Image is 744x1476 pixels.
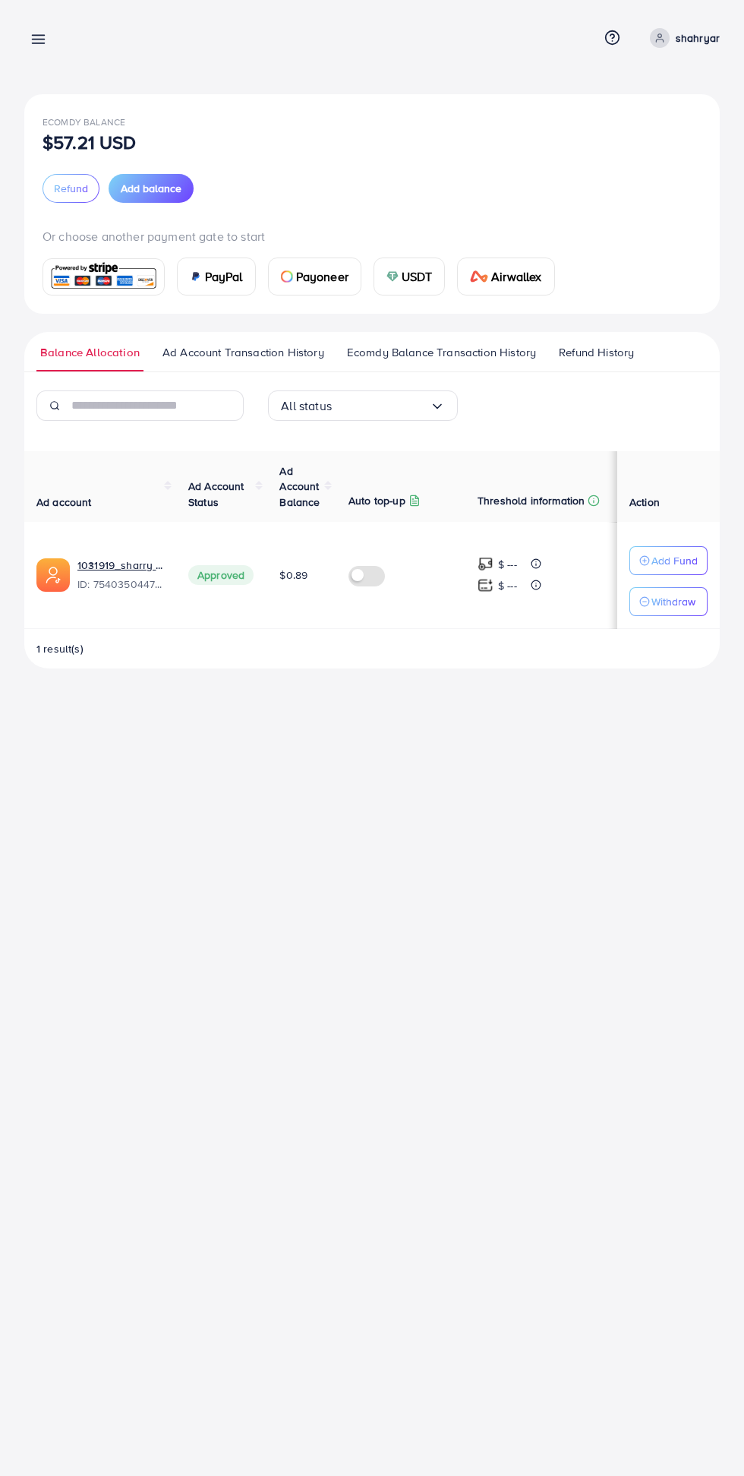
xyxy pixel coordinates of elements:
span: Add balance [121,181,181,196]
img: card [190,270,202,283]
span: Balance Allocation [40,344,140,361]
p: $57.21 USD [43,133,137,151]
button: Refund [43,174,99,203]
p: Or choose another payment gate to start [43,227,701,245]
img: ic-ads-acc.e4c84228.svg [36,558,70,592]
p: Add Fund [651,552,698,570]
span: Approved [188,565,254,585]
button: Withdraw [629,587,708,616]
span: Ecomdy Balance [43,115,125,128]
span: Airwallex [491,267,541,286]
a: cardPayPal [177,258,256,296]
p: $ --- [498,555,517,574]
img: top-up amount [478,577,493,593]
a: cardUSDT [374,258,446,296]
p: $ --- [498,577,517,595]
p: Threshold information [478,491,585,510]
span: All status [281,394,332,418]
span: $0.89 [279,567,307,583]
span: Ad Account Transaction History [162,344,324,361]
span: Refund [54,181,88,196]
a: card [43,258,165,296]
p: Auto top-up [348,491,405,510]
span: PayPal [205,267,243,286]
a: cardAirwallex [457,258,554,296]
span: 1 result(s) [36,641,84,656]
span: Ecomdy Balance Transaction History [347,344,536,361]
div: Search for option [268,390,458,421]
div: <span class='underline'>1031919_sharry mughal_1755624852344</span></br>7540350447681863698 [77,558,164,593]
img: card [48,261,159,293]
span: Ad Account Balance [279,463,320,510]
p: Withdraw [651,593,695,611]
img: top-up amount [478,556,493,572]
span: Ad account [36,495,92,510]
span: Ad Account Status [188,479,244,509]
a: 1031919_sharry mughal_1755624852344 [77,558,164,573]
a: cardPayoneer [268,258,361,296]
img: card [470,270,488,283]
span: Payoneer [296,267,348,286]
span: ID: 7540350447681863698 [77,577,164,592]
iframe: Chat [679,1408,733,1465]
img: card [386,270,399,283]
span: Action [629,495,660,510]
button: Add Fund [629,546,708,575]
input: Search for option [332,394,430,418]
span: Refund History [559,344,634,361]
button: Add balance [109,174,194,203]
span: USDT [402,267,433,286]
img: card [281,270,293,283]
